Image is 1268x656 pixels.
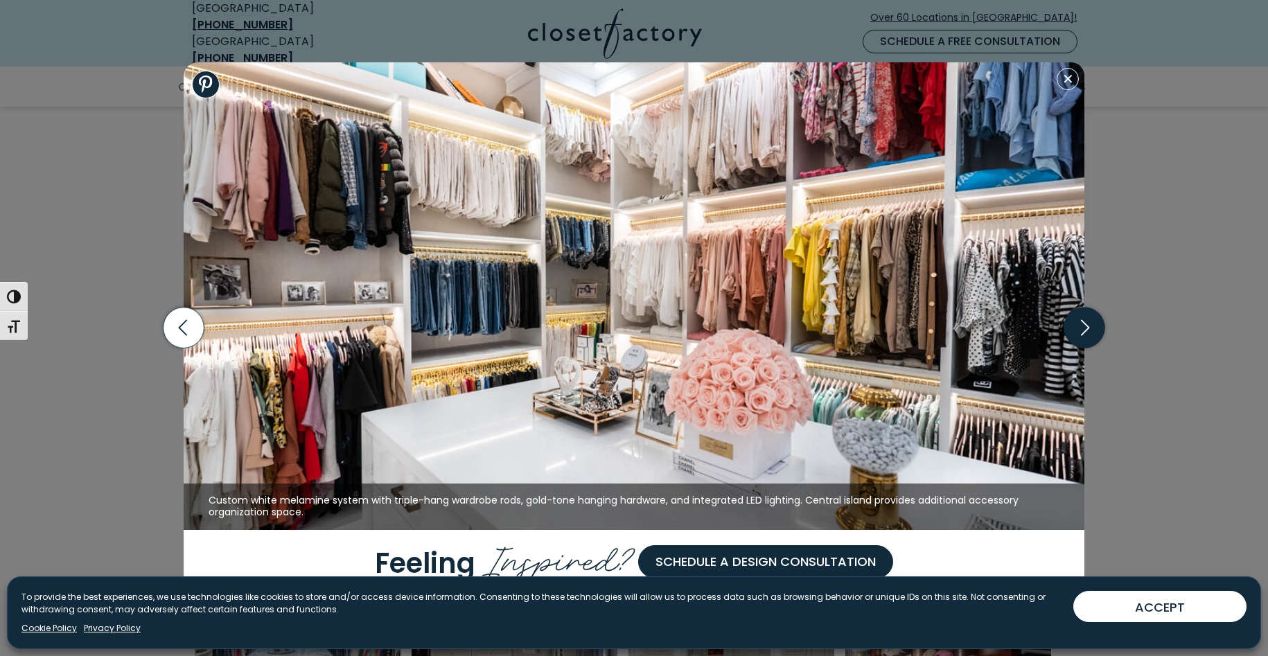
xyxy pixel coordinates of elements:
a: Privacy Policy [84,622,141,635]
button: Close modal [1057,68,1079,90]
button: ACCEPT [1073,591,1247,622]
img: Custom white melamine system with triple-hang wardrobe rods, gold-tone hanging hardware, and inte... [184,62,1084,530]
a: Share to Pinterest [192,71,220,98]
span: Feeling [375,543,475,582]
span: Inspired? [482,529,638,585]
p: To provide the best experiences, we use technologies like cookies to store and/or access device i... [21,591,1062,616]
a: Schedule a Design Consultation [638,545,893,578]
a: Cookie Policy [21,622,77,635]
figcaption: Custom white melamine system with triple-hang wardrobe rods, gold-tone hanging hardware, and inte... [184,484,1084,530]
